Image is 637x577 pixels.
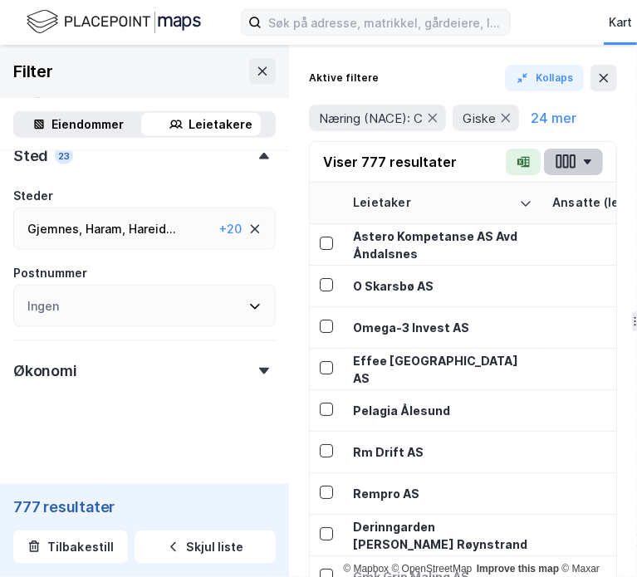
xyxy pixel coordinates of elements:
[27,219,82,239] div: Gjemnes ,
[27,7,201,37] img: logo.f888ab2527a4732fd821a326f86c7f29.svg
[262,10,510,35] input: Søk på adresse, matrikkel, gårdeiere, leietakere eller personer
[135,531,276,564] button: Skjul liste
[353,227,532,262] div: Astero Kompetanse AS Avd Åndalsnes
[86,219,125,239] div: Haram ,
[353,518,532,553] div: Derinngarden [PERSON_NAME] Røynstrand
[55,148,73,164] div: 23
[609,12,632,32] div: Kart
[13,361,77,381] div: Økonomi
[13,58,53,85] div: Filter
[189,115,253,134] div: Leietakere
[554,497,637,577] div: Kontrollprogram for chat
[477,563,559,575] a: Improve this map
[13,263,87,283] div: Postnummer
[353,402,532,419] div: Pelagia Ålesund
[353,485,532,502] div: Rempro AS
[319,110,423,126] span: Næring (NACE): C
[554,497,637,577] iframe: Chat Widget
[219,219,242,239] div: + 20
[13,186,53,206] div: Steder
[353,352,532,387] div: Effee [GEOGRAPHIC_DATA] AS
[343,563,389,575] a: Mapbox
[323,152,457,172] div: Viser 777 resultater
[13,146,48,166] div: Sted
[13,531,128,564] button: Tilbakestill
[505,65,584,91] button: Kollaps
[353,195,512,211] div: Leietaker
[353,319,532,336] div: Omega-3 Invest AS
[129,219,176,239] div: Hareid ...
[353,443,532,461] div: Rm Drift AS
[309,71,380,85] div: Aktive filtere
[27,296,59,316] div: Ingen
[392,563,473,575] a: OpenStreetMap
[463,110,496,126] span: Giske
[52,115,125,134] div: Eiendommer
[526,107,581,129] button: 24 mer
[353,277,532,295] div: O Skarsbø AS
[13,497,276,517] div: 777 resultater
